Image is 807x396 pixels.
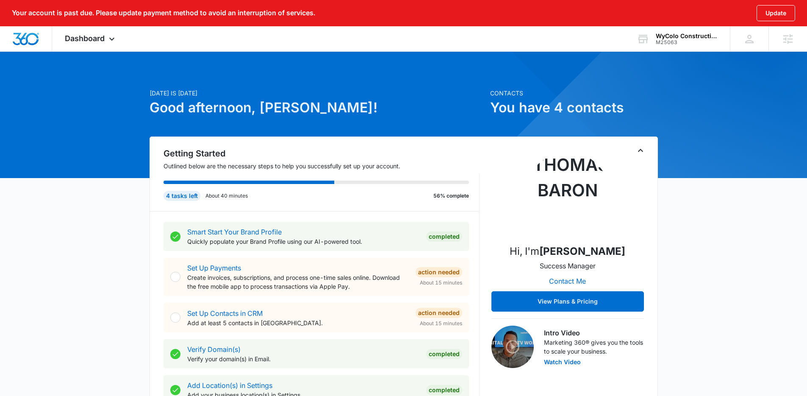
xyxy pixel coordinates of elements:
button: Update [757,5,795,21]
a: Smart Start Your Brand Profile [187,228,282,236]
p: Create invoices, subscriptions, and process one-time sales online. Download the free mobile app t... [187,273,409,291]
p: Quickly populate your Brand Profile using our AI-powered tool. [187,237,419,246]
a: Add Location(s) in Settings [187,381,272,390]
p: Add at least 5 contacts in [GEOGRAPHIC_DATA]. [187,318,409,327]
img: Intro Video [491,326,534,368]
div: account id [656,39,718,45]
p: [DATE] is [DATE] [150,89,485,98]
div: 4 tasks left [164,191,200,201]
p: Outlined below are the necessary steps to help you successfully set up your account. [164,162,480,170]
h1: You have 4 contacts [490,98,658,118]
strong: [PERSON_NAME] [539,245,625,257]
p: Your account is past due. Please update payment method to avoid an interruption of services. [12,9,315,17]
p: Contacts [490,89,658,98]
div: Dashboard [52,26,130,51]
span: About 15 minutes [420,279,462,287]
h3: Intro Video [544,328,644,338]
img: Thomas Baron [525,152,610,237]
h2: Getting Started [164,147,480,160]
span: Dashboard [65,34,105,43]
div: Action Needed [416,267,462,277]
div: account name [656,33,718,39]
p: Verify your domain(s) in Email. [187,354,419,363]
p: Hi, I'm [510,244,625,259]
button: Toggle Collapse [635,145,646,156]
a: Verify Domain(s) [187,345,241,354]
div: Action Needed [416,308,462,318]
div: Completed [426,349,462,359]
div: Completed [426,385,462,395]
div: Completed [426,231,462,242]
a: Set Up Contacts in CRM [187,309,263,318]
p: 56% complete [433,192,469,200]
a: Set Up Payments [187,264,241,272]
button: View Plans & Pricing [491,291,644,312]
button: Contact Me [541,271,594,291]
p: Success Manager [540,261,596,271]
button: Watch Video [544,359,581,365]
h1: Good afternoon, [PERSON_NAME]! [150,98,485,118]
span: About 15 minutes [420,320,462,327]
p: About 40 minutes [205,192,248,200]
p: Marketing 360® gives you the tools to scale your business. [544,338,644,356]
